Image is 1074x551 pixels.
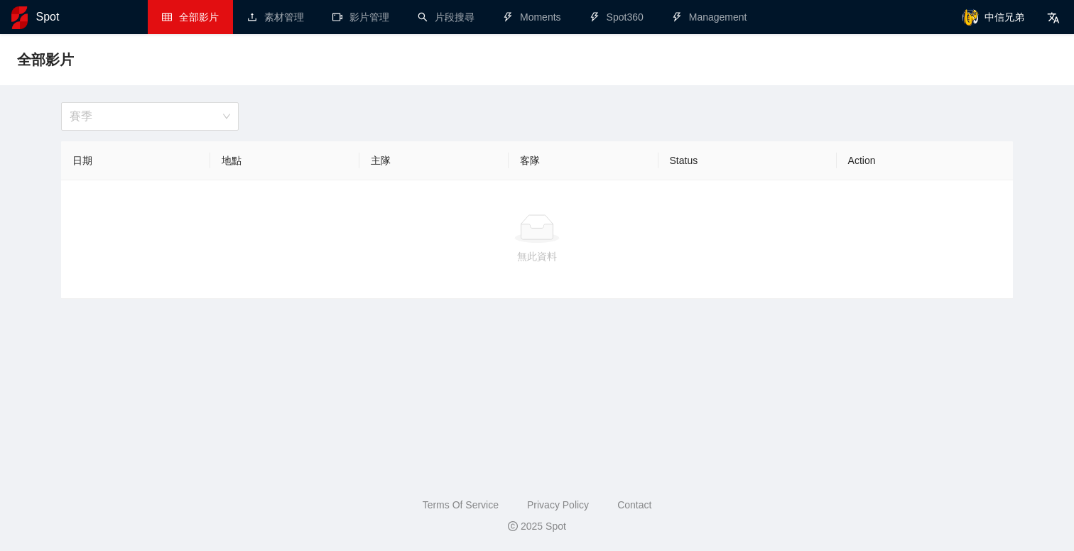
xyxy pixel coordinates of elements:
[837,141,1013,180] th: Action
[509,141,658,180] th: 客隊
[527,499,589,511] a: Privacy Policy
[162,12,172,22] span: table
[590,11,644,23] a: thunderboltSpot360
[17,48,74,71] span: 全部影片
[617,499,651,511] a: Contact
[672,11,747,23] a: thunderboltManagement
[247,11,304,23] a: upload素材管理
[332,11,389,23] a: video-camera影片管理
[418,11,474,23] a: search片段搜尋
[210,141,359,180] th: 地點
[11,518,1063,534] div: 2025 Spot
[61,141,210,180] th: 日期
[359,141,509,180] th: 主隊
[11,6,28,29] img: logo
[423,499,499,511] a: Terms Of Service
[962,9,979,26] img: avatar
[503,11,561,23] a: thunderboltMoments
[508,521,518,531] span: copyright
[179,11,219,23] span: 全部影片
[72,249,1002,264] div: 無此資料
[658,141,837,180] th: Status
